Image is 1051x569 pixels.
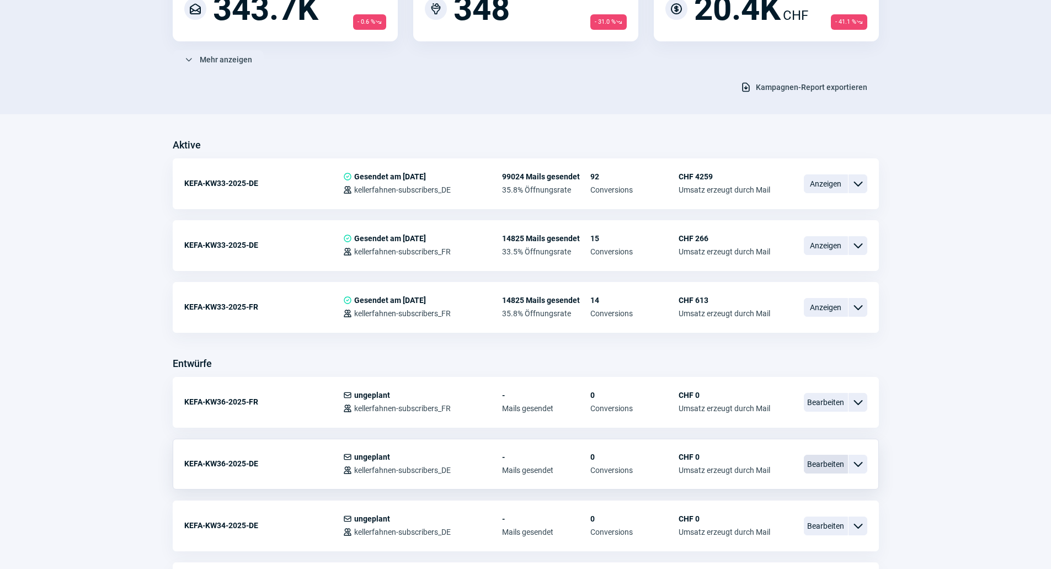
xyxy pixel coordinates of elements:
span: Mehr anzeigen [200,51,252,68]
span: ungeplant [354,453,390,461]
span: CHF 613 [679,296,770,305]
span: Umsatz erzeugt durch Mail [679,528,770,536]
span: Anzeigen [804,236,848,255]
span: kellerfahnen-subscribers_DE [354,528,451,536]
span: 0 [590,453,679,461]
span: 0 [590,514,679,523]
span: Umsatz erzeugt durch Mail [679,247,770,256]
div: KEFA-KW33-2025-FR [184,296,343,318]
span: 0 [590,391,679,400]
span: 35.8% Öffnungsrate [502,185,590,194]
span: ungeplant [354,514,390,523]
button: Kampagnen-Report exportieren [729,78,879,97]
span: 35.8% Öffnungsrate [502,309,590,318]
h3: Entwürfe [173,355,212,373]
div: KEFA-KW34-2025-DE [184,514,343,536]
span: Umsatz erzeugt durch Mail [679,309,770,318]
span: CHF 0 [679,453,770,461]
div: KEFA-KW36-2025-DE [184,453,343,475]
span: Umsatz erzeugt durch Mail [679,466,770,475]
span: - 31.0 % [590,14,627,30]
span: kellerfahnen-subscribers_FR [354,247,451,256]
span: Anzeigen [804,298,848,317]
span: Mails gesendet [502,528,590,536]
span: 92 [590,172,679,181]
span: CHF 4259 [679,172,770,181]
span: kellerfahnen-subscribers_DE [354,466,451,475]
span: 14825 Mails gesendet [502,234,590,243]
span: CHF 266 [679,234,770,243]
span: Conversions [590,185,679,194]
span: Conversions [590,247,679,256]
span: kellerfahnen-subscribers_DE [354,185,451,194]
span: CHF [783,6,808,25]
span: - 0.6 % [353,14,386,30]
div: KEFA-KW36-2025-FR [184,391,343,413]
span: Mails gesendet [502,466,590,475]
span: Bearbeiten [804,455,848,474]
span: Umsatz erzeugt durch Mail [679,404,770,413]
span: Gesendet am [DATE] [354,296,426,305]
span: Conversions [590,309,679,318]
span: - [502,453,590,461]
span: 14 [590,296,679,305]
span: Bearbeiten [804,517,848,535]
span: Conversions [590,466,679,475]
span: CHF 0 [679,391,770,400]
span: Gesendet am [DATE] [354,172,426,181]
span: Anzeigen [804,174,848,193]
span: Gesendet am [DATE] [354,234,426,243]
span: - 41.1 % [831,14,867,30]
span: Mails gesendet [502,404,590,413]
span: Conversions [590,404,679,413]
span: - [502,391,590,400]
span: Bearbeiten [804,393,848,412]
span: Umsatz erzeugt durch Mail [679,185,770,194]
span: Kampagnen-Report exportieren [756,78,867,96]
div: KEFA-KW33-2025-DE [184,234,343,256]
span: 14825 Mails gesendet [502,296,590,305]
span: ungeplant [354,391,390,400]
button: Mehr anzeigen [173,50,264,69]
h3: Aktive [173,136,201,154]
span: Conversions [590,528,679,536]
span: kellerfahnen-subscribers_FR [354,404,451,413]
span: 15 [590,234,679,243]
span: 99024 Mails gesendet [502,172,590,181]
span: - [502,514,590,523]
span: CHF 0 [679,514,770,523]
span: kellerfahnen-subscribers_FR [354,309,451,318]
span: 33.5% Öffnungsrate [502,247,590,256]
div: KEFA-KW33-2025-DE [184,172,343,194]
